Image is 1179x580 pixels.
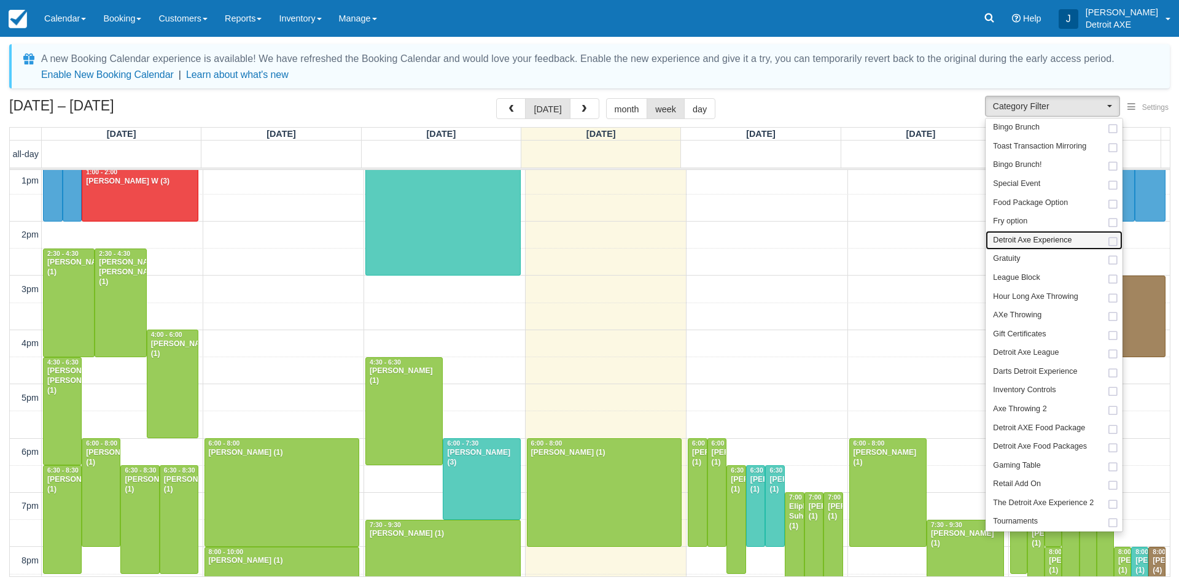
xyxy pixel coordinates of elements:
span: 6:00 - 8:00 [692,440,723,447]
div: [PERSON_NAME] (1) [163,475,195,495]
a: 6:00 - 8:00[PERSON_NAME] (1) [707,438,727,547]
span: Bingo Brunch! [993,160,1041,171]
a: 4:30 - 6:30[PERSON_NAME] [PERSON_NAME] (1) [43,357,82,466]
span: 7:00 - 9:00 [809,494,840,501]
span: Gaming Table [993,460,1040,471]
div: Eliphelisha Suhendra (1) [788,502,801,532]
div: [PERSON_NAME] (1) [691,448,704,468]
span: 4:30 - 6:30 [370,359,401,366]
span: all-day [13,149,39,159]
span: Detroit Axe Experience [993,235,1072,246]
div: [PERSON_NAME] (1) [711,448,723,468]
span: 6:00 - 8:00 [209,440,240,447]
a: 4:30 - 6:30[PERSON_NAME] (1) [365,357,443,466]
span: 6:30 - 8:30 [164,467,195,474]
div: [PERSON_NAME] (1) [750,475,762,495]
span: Toast Transaction Mirroring [993,141,1086,152]
button: week [647,98,685,119]
a: 6:30 - 8:30[PERSON_NAME] (1) [160,465,198,574]
a: 6:00 - 8:00[PERSON_NAME] (1) [849,438,927,547]
button: day [684,98,715,119]
a: 6:30 - 8:30[PERSON_NAME] (1) [726,465,746,574]
div: [PERSON_NAME] (1) [85,448,117,468]
span: [DATE] [107,129,136,139]
span: Help [1023,14,1041,23]
a: 2:30 - 4:30[PERSON_NAME] [PERSON_NAME] (1) [95,249,146,357]
span: 6:00 - 7:30 [447,440,478,447]
span: 7:30 - 9:30 [931,522,962,528]
div: [PERSON_NAME] W (3) [85,177,195,187]
div: [PERSON_NAME] [PERSON_NAME] (1) [47,366,78,396]
span: Tournaments [993,516,1038,527]
span: 6:30 - 8:30 [47,467,79,474]
span: 7:00 - 9:00 [789,494,820,501]
a: 4:00 - 6:00[PERSON_NAME] (1) [147,330,198,438]
span: 2:30 - 4:30 [47,250,79,257]
div: [PERSON_NAME] (1) [208,556,356,566]
span: AXe Throwing [993,310,1041,321]
span: | [179,69,181,80]
div: [PERSON_NAME] (1) [853,448,923,468]
span: 4:00 - 6:00 [151,331,182,338]
span: Special Event [993,179,1040,190]
span: [DATE] [267,129,296,139]
span: Category Filter [993,100,1104,112]
a: 2:30 - 4:30[PERSON_NAME] (1) [43,249,95,357]
span: 3pm [21,284,39,294]
div: [PERSON_NAME] (1) [208,448,356,458]
span: Axe Throwing 2 [993,404,1046,415]
span: [DATE] [586,129,616,139]
span: 8pm [21,555,39,565]
div: [PERSON_NAME] (1) [47,258,91,277]
i: Help [1012,14,1021,23]
span: Settings [1142,103,1169,112]
span: 8:00 - 10:00 [209,549,244,555]
span: 6:30 - 8:30 [731,467,762,474]
div: [PERSON_NAME] (1) [369,529,517,539]
button: Settings [1120,99,1176,117]
span: 7:30 - 9:30 [370,522,401,528]
span: 5pm [21,393,39,403]
a: 6:00 - 7:30[PERSON_NAME] (3) [443,438,520,520]
div: [PERSON_NAME] (1) [930,529,1000,549]
h2: [DATE] – [DATE] [9,98,165,121]
div: [PERSON_NAME] (3) [446,448,516,468]
span: 4pm [21,338,39,348]
span: 8:00 - 10:00 [1118,549,1153,555]
span: [DATE] [746,129,776,139]
button: [DATE] [525,98,570,119]
span: 6pm [21,447,39,457]
span: The Detroit Axe Experience 2 [993,498,1094,509]
span: 1:00 - 2:00 [86,169,117,176]
a: 6:30 - 8:30[PERSON_NAME] (1) [43,465,82,574]
a: 6:30 - 8:30[PERSON_NAME] (1) [120,465,159,574]
span: 7:00 - 9:00 [828,494,859,501]
div: [PERSON_NAME] (1) [730,475,742,495]
span: 6:30 - 8:00 [750,467,782,474]
span: 6:00 - 8:00 [531,440,562,447]
div: [PERSON_NAME] (1) [369,366,439,386]
span: [DATE] [427,129,456,139]
span: Hour Long Axe Throwing [993,292,1078,303]
span: [DATE] [906,129,936,139]
p: [PERSON_NAME] [1086,6,1158,18]
button: Enable New Booking Calendar [41,69,174,81]
span: Detroit Axe League [993,347,1059,358]
div: [PERSON_NAME] (1) [531,448,679,458]
span: League Block [993,273,1040,284]
span: Food Package Option [993,198,1068,209]
button: Category Filter [985,96,1120,117]
a: Learn about what's new [186,69,289,80]
span: 7pm [21,501,39,511]
span: Inventory Controls [993,385,1056,396]
span: 1pm [21,176,39,185]
div: [PERSON_NAME] (4) [1152,556,1162,576]
div: [PERSON_NAME] (1) [1135,556,1145,576]
div: [PERSON_NAME] (1) [150,339,195,359]
div: J [1059,9,1078,29]
a: 6:00 - 8:00[PERSON_NAME] (1) [204,438,360,547]
span: Detroit Axe Food Packages [993,441,1087,452]
span: Gratuity [993,253,1020,265]
span: Fry option [993,216,1027,227]
span: 8:00 - 10:00 [1049,549,1084,555]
